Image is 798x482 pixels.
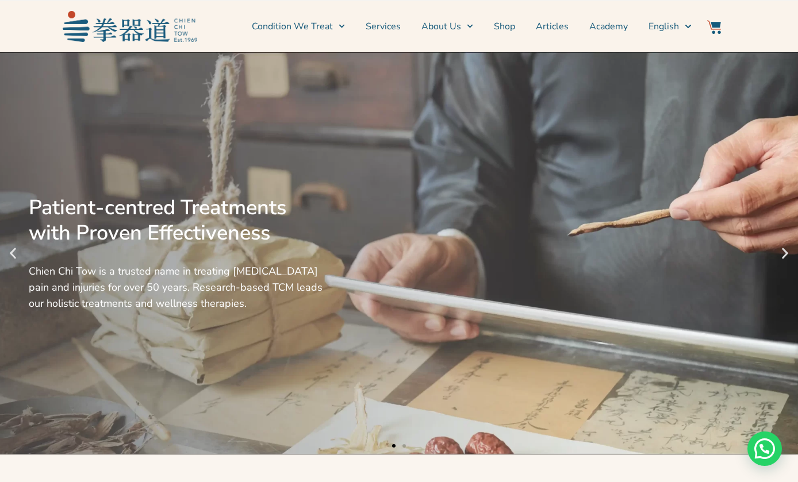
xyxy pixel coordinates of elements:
[402,444,406,448] span: Go to slide 2
[778,246,792,261] div: Next slide
[366,12,401,41] a: Services
[494,12,515,41] a: Shop
[29,263,332,311] div: Chien Chi Tow is a trusted name in treating [MEDICAL_DATA] pain and injuries for over 50 years. R...
[252,12,345,41] a: Condition We Treat
[203,12,692,41] nav: Menu
[392,444,396,448] span: Go to slide 1
[6,246,20,261] div: Previous slide
[707,20,721,34] img: Website Icon-03
[421,12,473,41] a: About Us
[536,12,569,41] a: Articles
[589,12,628,41] a: Academy
[29,195,332,246] div: Patient-centred Treatments with Proven Effectiveness
[649,20,679,33] span: English
[649,12,691,41] a: English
